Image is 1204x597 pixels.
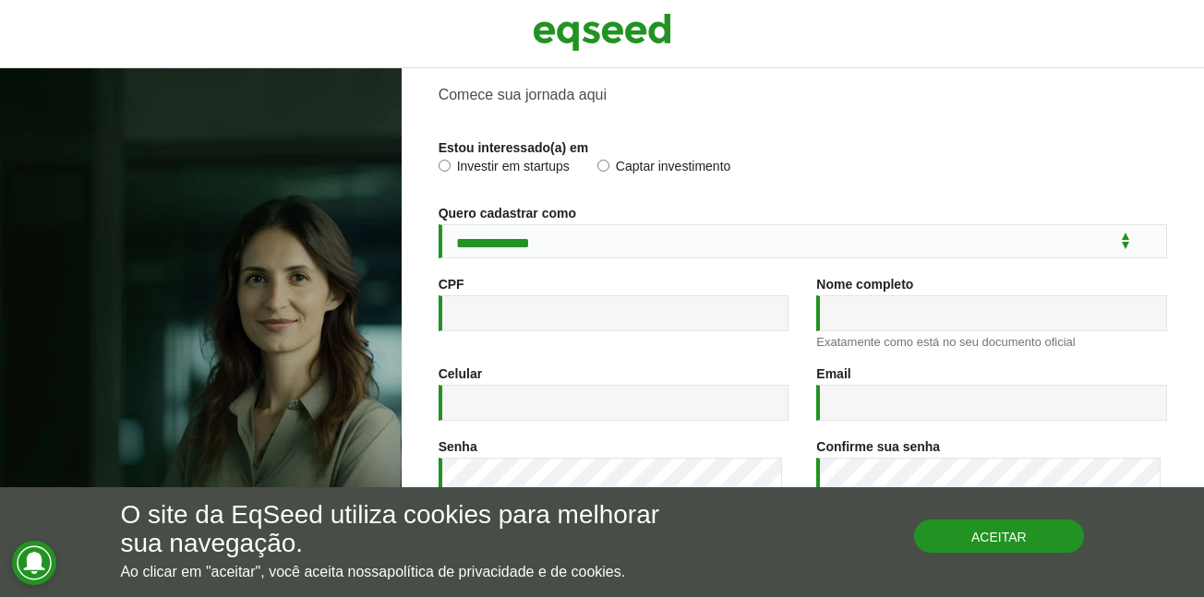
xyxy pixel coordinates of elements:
label: Celular [439,367,482,380]
h5: O site da EqSeed utiliza cookies para melhorar sua navegação. [120,501,698,558]
input: Investir em startups [439,160,451,172]
label: Nome completo [816,278,913,291]
a: política de privacidade e de cookies [387,565,621,579]
input: Captar investimento [597,160,609,172]
label: Confirme sua senha [816,440,940,453]
div: Exatamente como está no seu documento oficial [816,336,1167,348]
p: Comece sua jornada aqui [439,86,1167,103]
label: Quero cadastrar como [439,207,576,220]
label: Email [816,367,850,380]
label: Senha [439,440,477,453]
img: EqSeed Logo [533,9,671,55]
label: CPF [439,278,464,291]
label: Investir em startups [439,160,570,178]
label: Captar investimento [597,160,731,178]
p: Ao clicar em "aceitar", você aceita nossa . [120,563,698,580]
button: Aceitar [914,519,1084,553]
label: Estou interessado(a) em [439,141,589,154]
